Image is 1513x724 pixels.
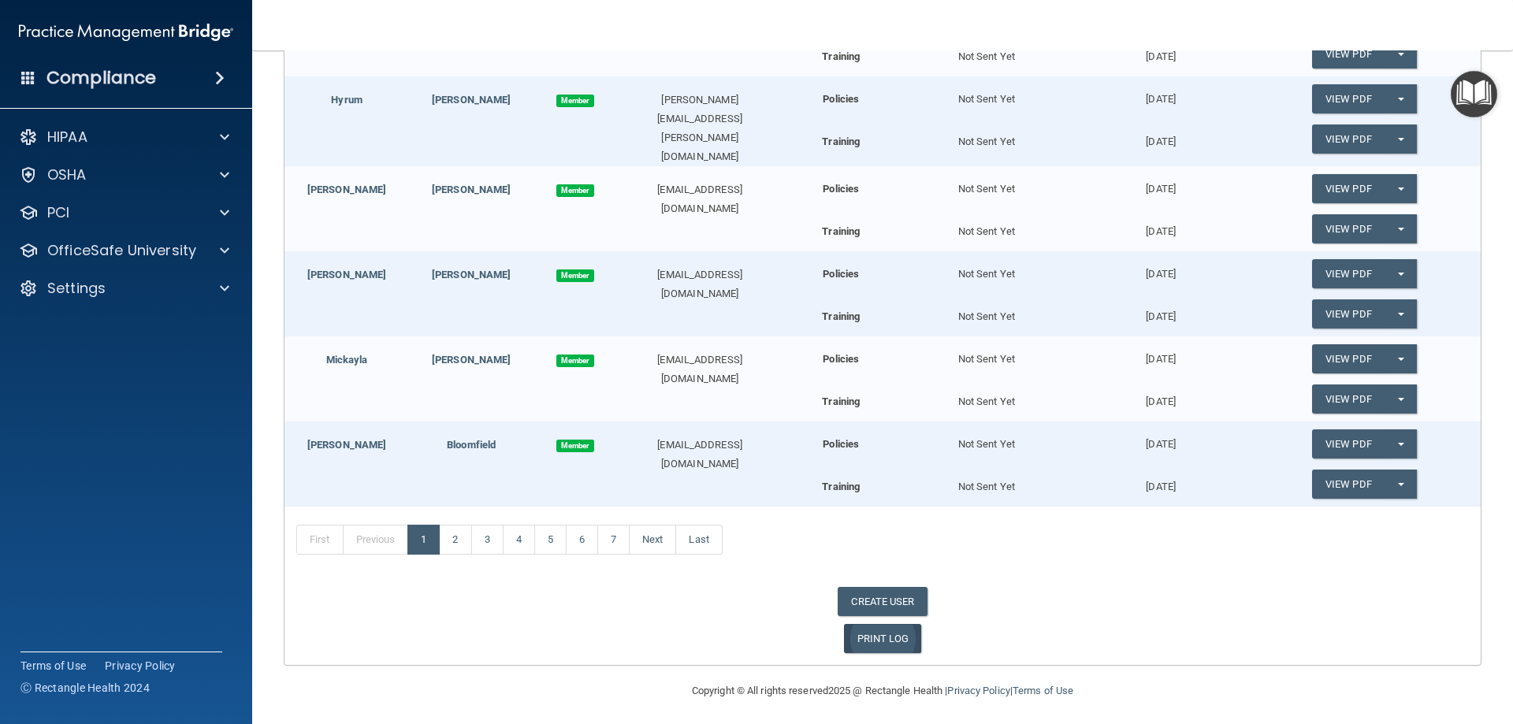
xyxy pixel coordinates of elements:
[823,183,859,195] b: Policies
[822,225,860,237] b: Training
[307,184,386,195] a: [PERSON_NAME]
[1434,615,1494,675] iframe: Drift Widget Chat Controller
[947,685,1009,696] a: Privacy Policy
[556,355,594,367] span: Member
[19,165,229,184] a: OSHA
[822,50,860,62] b: Training
[432,269,511,280] a: [PERSON_NAME]
[899,39,1073,66] div: Not Sent Yet
[47,128,87,147] p: HIPAA
[296,525,344,555] a: First
[617,180,783,218] div: [EMAIL_ADDRESS][DOMAIN_NAME]
[823,93,859,105] b: Policies
[432,94,511,106] a: [PERSON_NAME]
[1312,174,1385,203] a: View PDF
[1312,299,1385,329] a: View PDF
[432,354,511,366] a: [PERSON_NAME]
[46,67,156,89] h4: Compliance
[1312,84,1385,113] a: View PDF
[838,587,927,616] a: CREATE USER
[566,525,598,555] a: 6
[1312,259,1385,288] a: View PDF
[595,666,1170,716] div: Copyright © All rights reserved 2025 @ Rectangle Health | |
[899,299,1073,326] div: Not Sent Yet
[1073,470,1247,496] div: [DATE]
[899,124,1073,151] div: Not Sent Yet
[47,241,196,260] p: OfficeSafe University
[1312,344,1385,373] a: View PDF
[556,269,594,282] span: Member
[326,354,368,366] a: Mickayla
[1073,299,1247,326] div: [DATE]
[899,384,1073,411] div: Not Sent Yet
[407,525,440,555] a: 1
[447,439,496,451] a: Bloomfield
[19,17,233,48] img: PMB logo
[503,525,535,555] a: 4
[617,91,783,166] div: [PERSON_NAME][EMAIL_ADDRESS][PERSON_NAME][DOMAIN_NAME]
[675,525,722,555] a: Last
[1312,124,1385,154] a: View PDF
[534,525,567,555] a: 5
[331,94,362,106] a: Hyrum
[439,525,471,555] a: 2
[471,525,504,555] a: 3
[20,658,86,674] a: Terms of Use
[1073,76,1247,109] div: [DATE]
[1312,429,1385,459] a: View PDF
[899,166,1073,199] div: Not Sent Yet
[432,184,511,195] a: [PERSON_NAME]
[1312,384,1385,414] a: View PDF
[899,251,1073,284] div: Not Sent Yet
[20,680,150,696] span: Ⓒ Rectangle Health 2024
[1073,336,1247,369] div: [DATE]
[47,279,106,298] p: Settings
[307,269,386,280] a: [PERSON_NAME]
[556,95,594,107] span: Member
[1073,124,1247,151] div: [DATE]
[617,265,783,303] div: [EMAIL_ADDRESS][DOMAIN_NAME]
[47,203,69,222] p: PCI
[822,395,860,407] b: Training
[1073,251,1247,284] div: [DATE]
[823,268,859,280] b: Policies
[1013,685,1073,696] a: Terms of Use
[629,525,676,555] a: Next
[617,351,783,388] div: [EMAIL_ADDRESS][DOMAIN_NAME]
[556,184,594,197] span: Member
[19,279,229,298] a: Settings
[1073,421,1247,454] div: [DATE]
[899,470,1073,496] div: Not Sent Yet
[823,438,859,450] b: Policies
[1073,214,1247,241] div: [DATE]
[822,481,860,492] b: Training
[307,439,386,451] a: [PERSON_NAME]
[1451,71,1497,117] button: Open Resource Center
[822,310,860,322] b: Training
[343,525,409,555] a: Previous
[19,203,229,222] a: PCI
[19,241,229,260] a: OfficeSafe University
[597,525,630,555] a: 7
[556,440,594,452] span: Member
[823,353,859,365] b: Policies
[844,624,922,653] a: PRINT LOG
[617,436,783,473] div: [EMAIL_ADDRESS][DOMAIN_NAME]
[899,214,1073,241] div: Not Sent Yet
[1312,470,1385,499] a: View PDF
[822,136,860,147] b: Training
[1073,384,1247,411] div: [DATE]
[47,165,87,184] p: OSHA
[1073,39,1247,66] div: [DATE]
[19,128,229,147] a: HIPAA
[1073,166,1247,199] div: [DATE]
[899,76,1073,109] div: Not Sent Yet
[899,336,1073,369] div: Not Sent Yet
[105,658,176,674] a: Privacy Policy
[1312,214,1385,243] a: View PDF
[899,421,1073,454] div: Not Sent Yet
[1312,39,1385,69] a: View PDF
